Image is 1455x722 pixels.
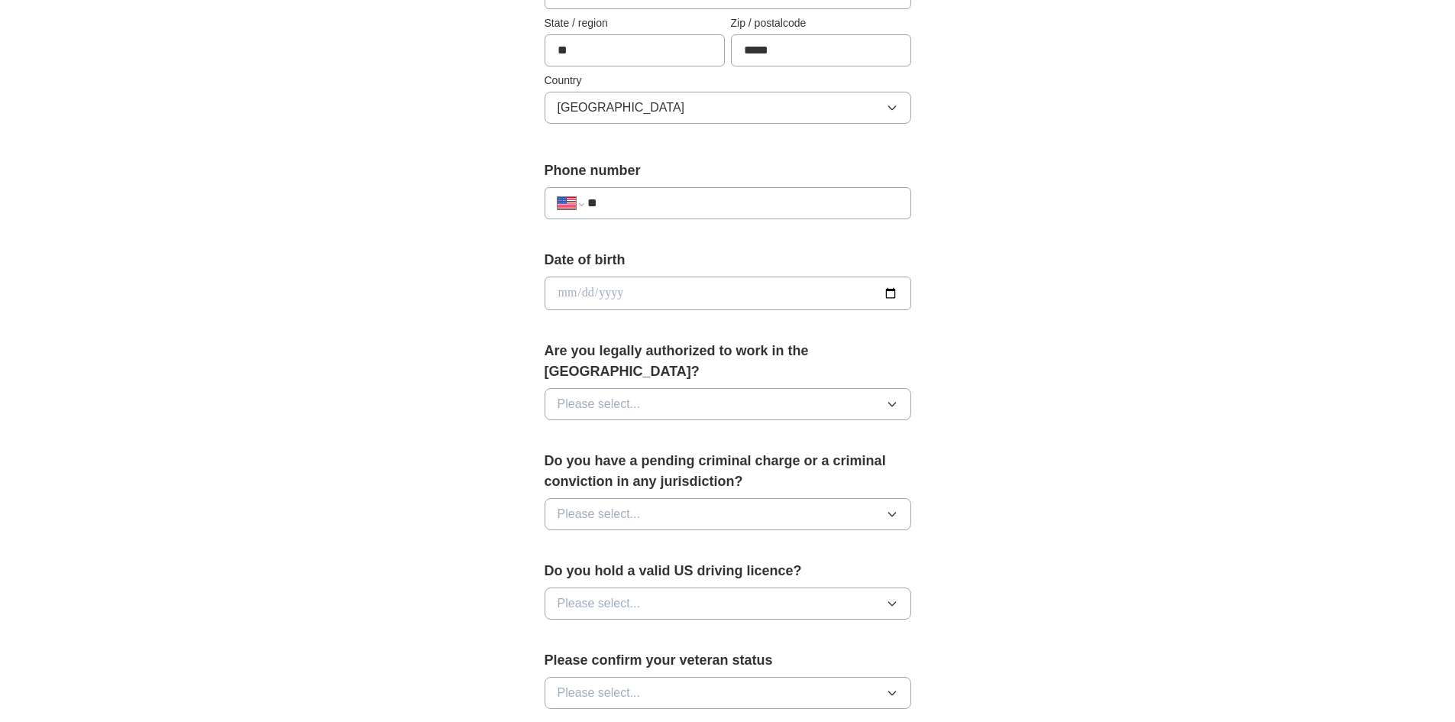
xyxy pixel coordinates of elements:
[545,498,911,530] button: Please select...
[545,341,911,382] label: Are you legally authorized to work in the [GEOGRAPHIC_DATA]?
[558,99,685,117] span: [GEOGRAPHIC_DATA]
[545,451,911,492] label: Do you have a pending criminal charge or a criminal conviction in any jurisdiction?
[558,505,641,523] span: Please select...
[545,677,911,709] button: Please select...
[545,73,911,89] label: Country
[545,250,911,270] label: Date of birth
[545,561,911,581] label: Do you hold a valid US driving licence?
[558,594,641,613] span: Please select...
[545,650,911,671] label: Please confirm your veteran status
[731,15,911,31] label: Zip / postalcode
[558,395,641,413] span: Please select...
[545,15,725,31] label: State / region
[545,588,911,620] button: Please select...
[545,388,911,420] button: Please select...
[545,160,911,181] label: Phone number
[545,92,911,124] button: [GEOGRAPHIC_DATA]
[558,684,641,702] span: Please select...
